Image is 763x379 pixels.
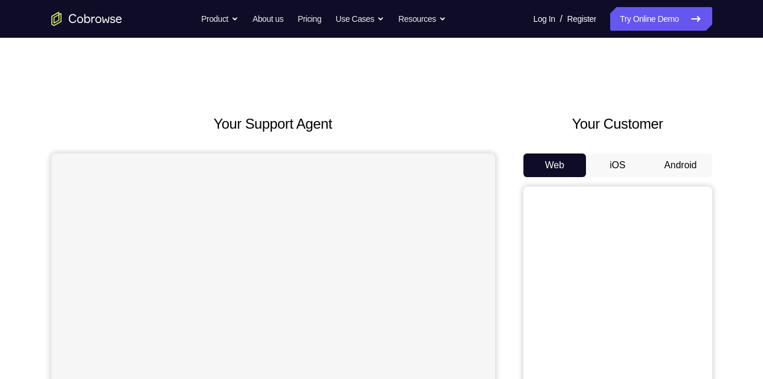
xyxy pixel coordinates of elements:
[201,7,238,31] button: Product
[398,7,446,31] button: Resources
[586,153,649,177] button: iOS
[533,7,555,31] a: Log In
[523,113,712,135] h2: Your Customer
[297,7,321,31] a: Pricing
[560,12,562,26] span: /
[523,153,587,177] button: Web
[51,12,122,26] a: Go to the home page
[336,7,384,31] button: Use Cases
[610,7,712,31] a: Try Online Demo
[253,7,283,31] a: About us
[567,7,596,31] a: Register
[649,153,712,177] button: Android
[51,113,495,135] h2: Your Support Agent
